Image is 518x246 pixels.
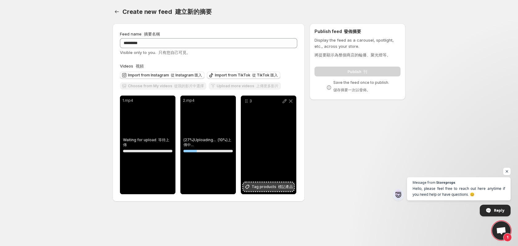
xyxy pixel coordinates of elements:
a: Open chat [492,221,511,240]
button: Import from Instagram 從 Instagram 匯入 [120,72,204,79]
button: Settings [113,7,121,16]
font: 建立新的摘要 [175,8,212,16]
span: Feed name [120,31,160,37]
font: 摘要名稱 [144,31,160,37]
span: Message from [413,181,435,184]
p: 3 [249,99,282,104]
p: 2.mp4 [183,98,233,103]
span: Import from Instagram [128,73,202,78]
font: 儲存摘要一次以發佈。 [333,88,370,93]
span: Reply [494,205,504,216]
button: Import from TikTok 從 TikTok 匯入 [207,72,280,79]
font: 只有您自己可見。 [158,50,191,55]
font: 從 Instagram 匯入 [171,73,202,78]
font: 標記產品 [278,184,293,190]
span: Visible only to you. [120,50,191,55]
button: Tag products 標記產品 [243,182,294,191]
p: Display the feed as a carousel, spotlight, etc., across your store. [314,37,401,60]
font: 將提要顯示為整個商店的輪播、聚光燈等。 [314,52,391,58]
p: Save the feed once to publish. [333,80,389,95]
h2: Publish feed [314,28,401,35]
p: 1.mp4 [122,98,173,103]
div: 3Tag products 標記產品 [241,96,296,194]
span: Hello, please feel free to reach out here anytime if you need help or have questions. 😊 [413,186,505,197]
span: Tag products [252,184,293,190]
span: Storeprops [436,181,455,184]
font: 視頻 [136,64,144,69]
span: Import from TikTok [215,73,278,78]
span: 1 [503,233,512,242]
font: 從 TikTok 匯入 [252,73,278,78]
font: 發佈摘要 [344,29,361,35]
span: Create new feed [122,8,212,16]
span: Videos [120,64,144,69]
